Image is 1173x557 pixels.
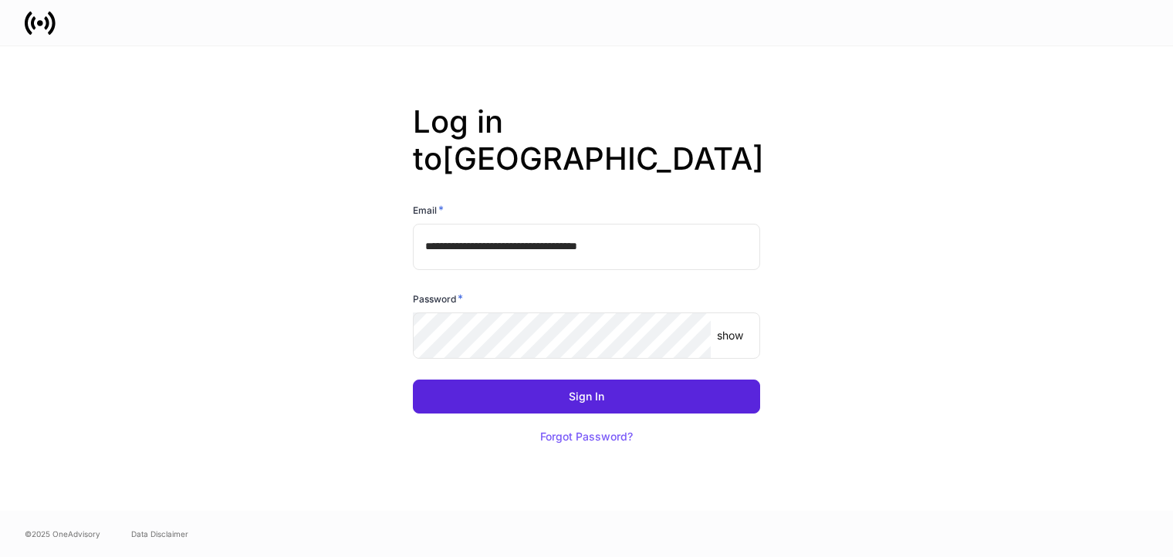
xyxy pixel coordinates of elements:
h6: Email [413,202,444,218]
div: Sign In [569,391,604,402]
div: Forgot Password? [540,431,633,442]
p: show [717,328,743,343]
a: Data Disclaimer [131,528,188,540]
button: Forgot Password? [521,420,652,454]
span: © 2025 OneAdvisory [25,528,100,540]
h2: Log in to [GEOGRAPHIC_DATA] [413,103,760,202]
button: Sign In [413,380,760,414]
h6: Password [413,291,463,306]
